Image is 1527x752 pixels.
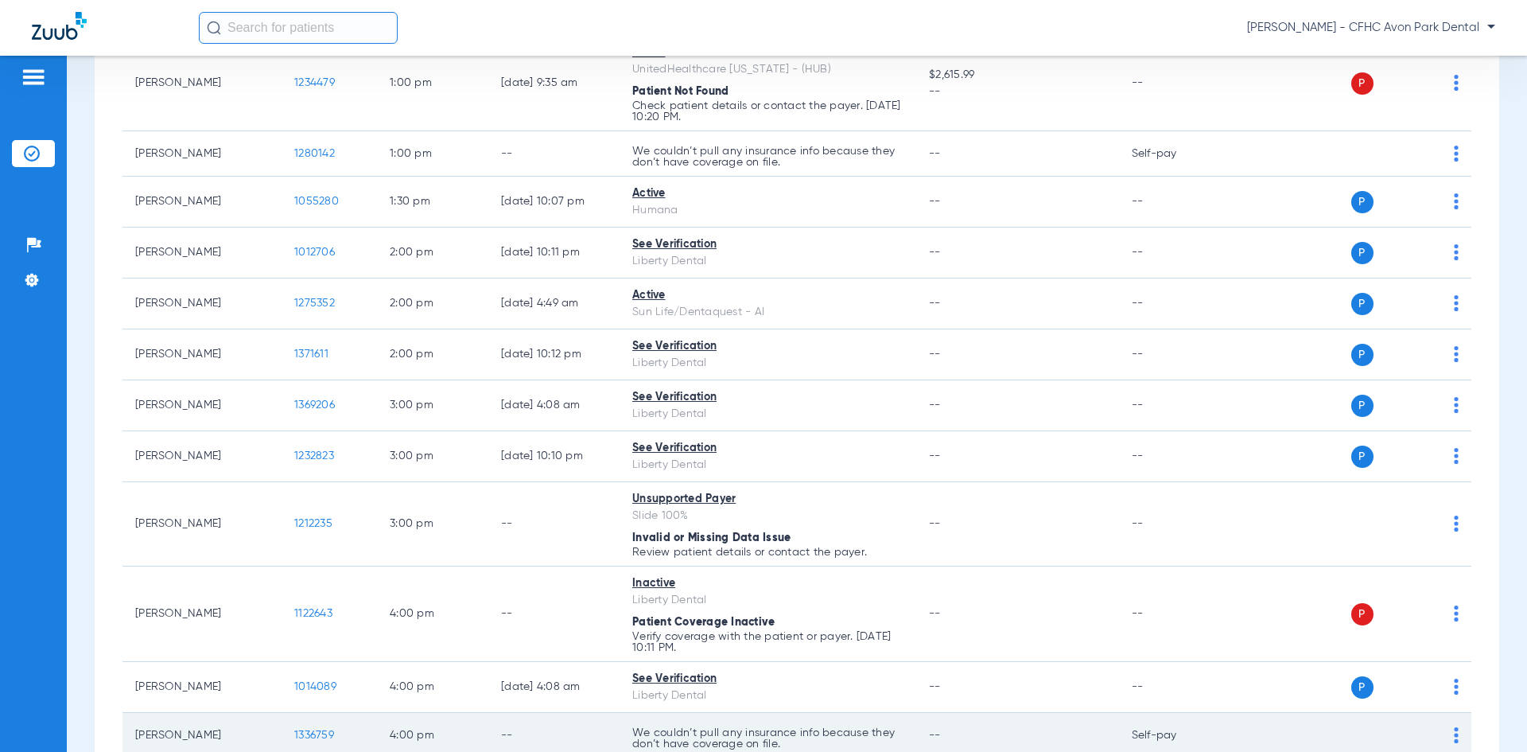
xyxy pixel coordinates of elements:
[1119,482,1226,567] td: --
[929,67,1105,84] span: $2,615.99
[632,287,903,304] div: Active
[488,431,620,482] td: [DATE] 10:10 PM
[488,380,620,431] td: [DATE] 4:08 AM
[488,329,620,380] td: [DATE] 10:12 PM
[632,338,903,355] div: See Verification
[377,662,488,713] td: 4:00 PM
[929,518,941,529] span: --
[632,575,903,592] div: Inactive
[122,380,282,431] td: [PERSON_NAME]
[377,567,488,662] td: 4:00 PM
[929,349,941,360] span: --
[1351,242,1374,264] span: P
[632,671,903,688] div: See Verification
[1119,329,1226,380] td: --
[632,457,903,473] div: Liberty Dental
[488,228,620,279] td: [DATE] 10:11 PM
[122,131,282,177] td: [PERSON_NAME]
[294,399,335,411] span: 1369206
[488,567,620,662] td: --
[1454,75,1459,91] img: group-dot-blue.svg
[1454,346,1459,362] img: group-dot-blue.svg
[122,228,282,279] td: [PERSON_NAME]
[294,196,339,207] span: 1055280
[929,247,941,258] span: --
[632,406,903,423] div: Liberty Dental
[632,592,903,609] div: Liberty Dental
[122,567,282,662] td: [PERSON_NAME]
[377,279,488,329] td: 2:00 PM
[122,662,282,713] td: [PERSON_NAME]
[1119,131,1226,177] td: Self-pay
[377,131,488,177] td: 1:00 PM
[122,279,282,329] td: [PERSON_NAME]
[21,68,46,87] img: hamburger-icon
[207,21,221,35] img: Search Icon
[294,148,335,159] span: 1280142
[1454,516,1459,532] img: group-dot-blue.svg
[377,36,488,131] td: 1:00 PM
[122,329,282,380] td: [PERSON_NAME]
[929,681,941,692] span: --
[294,247,335,258] span: 1012706
[1447,676,1527,752] iframe: Chat Widget
[1454,193,1459,209] img: group-dot-blue.svg
[1351,293,1374,315] span: P
[1351,446,1374,468] span: P
[488,177,620,228] td: [DATE] 10:07 PM
[1454,295,1459,311] img: group-dot-blue.svg
[1119,662,1226,713] td: --
[1119,279,1226,329] td: --
[377,482,488,567] td: 3:00 PM
[1454,244,1459,260] img: group-dot-blue.svg
[632,304,903,321] div: Sun Life/Dentaquest - AI
[294,77,335,88] span: 1234479
[377,329,488,380] td: 2:00 PM
[1351,344,1374,366] span: P
[294,450,334,462] span: 1232823
[929,399,941,411] span: --
[1454,146,1459,162] img: group-dot-blue.svg
[632,202,903,219] div: Humana
[632,389,903,406] div: See Verification
[1351,191,1374,213] span: P
[632,253,903,270] div: Liberty Dental
[929,450,941,462] span: --
[632,185,903,202] div: Active
[488,279,620,329] td: [DATE] 4:49 AM
[1119,177,1226,228] td: --
[488,482,620,567] td: --
[1247,20,1495,36] span: [PERSON_NAME] - CFHC Avon Park Dental
[377,177,488,228] td: 1:30 PM
[1351,72,1374,95] span: P
[929,196,941,207] span: --
[632,86,729,97] span: Patient Not Found
[1454,606,1459,621] img: group-dot-blue.svg
[1351,603,1374,625] span: P
[488,36,620,131] td: [DATE] 9:35 AM
[929,84,1105,100] span: --
[294,681,336,692] span: 1014089
[1119,567,1226,662] td: --
[929,730,941,741] span: --
[632,508,903,524] div: Slide 100%
[632,547,903,558] p: Review patient details or contact the payer.
[488,662,620,713] td: [DATE] 4:08 AM
[377,228,488,279] td: 2:00 PM
[377,431,488,482] td: 3:00 PM
[632,440,903,457] div: See Verification
[1119,228,1226,279] td: --
[1454,397,1459,413] img: group-dot-blue.svg
[294,518,332,529] span: 1212235
[632,236,903,253] div: See Verification
[1119,431,1226,482] td: --
[632,491,903,508] div: Unsupported Payer
[294,349,328,360] span: 1371611
[1119,380,1226,431] td: --
[294,608,332,619] span: 1122643
[632,617,775,628] span: Patient Coverage Inactive
[929,298,941,309] span: --
[632,355,903,372] div: Liberty Dental
[377,380,488,431] td: 3:00 PM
